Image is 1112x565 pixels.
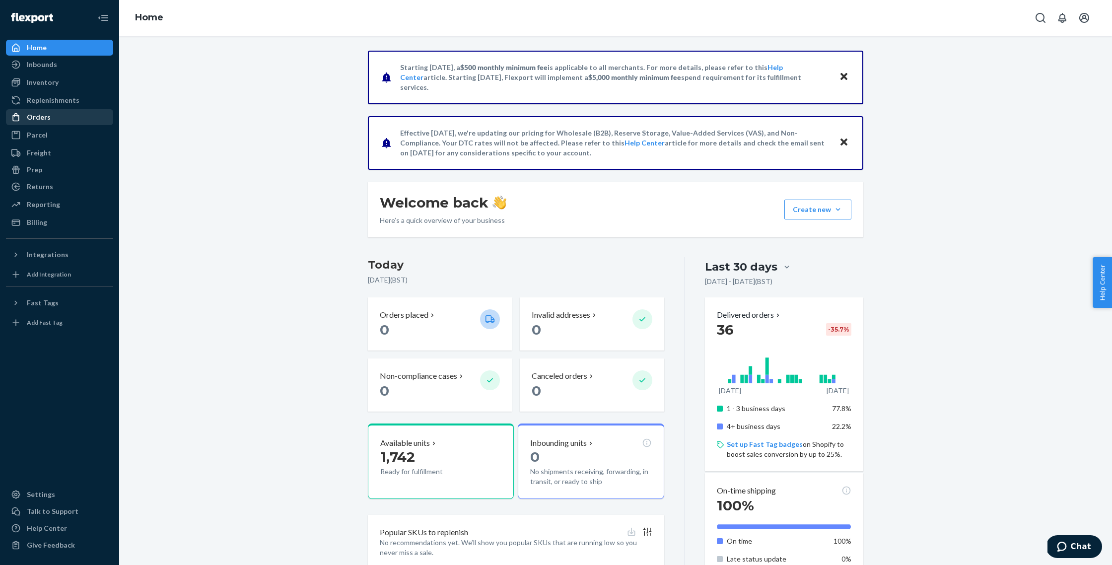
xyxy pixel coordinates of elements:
p: 1 - 3 business days [727,404,825,414]
p: [DATE] [827,386,849,396]
p: on Shopify to boost sales conversion by up to 25%. [727,439,851,459]
div: Orders [27,112,51,122]
p: [DATE] ( BST ) [368,275,664,285]
a: Freight [6,145,113,161]
p: No shipments receiving, forwarding, in transit, or ready to ship [530,467,651,487]
span: $5,000 monthly minimum fee [588,73,681,81]
button: Open Search Box [1031,8,1050,28]
p: Ready for fulfillment [380,467,472,477]
p: No recommendations yet. We’ll show you popular SKUs that are running low so you never miss a sale. [380,538,652,558]
div: Reporting [27,200,60,210]
div: Add Integration [27,270,71,279]
a: Set up Fast Tag badges [727,440,803,448]
span: 0 [380,382,389,399]
button: Orders placed 0 [368,297,512,351]
a: Add Fast Tag [6,315,113,331]
p: [DATE] [719,386,741,396]
p: Invalid addresses [532,309,590,321]
div: Settings [27,490,55,499]
div: Give Feedback [27,540,75,550]
button: Inbounding units0No shipments receiving, forwarding, in transit, or ready to ship [518,424,664,499]
button: Integrations [6,247,113,263]
h1: Welcome back [380,194,506,212]
div: Billing [27,217,47,227]
button: Available units1,742Ready for fulfillment [368,424,514,499]
button: Help Center [1093,257,1112,308]
button: Close [837,136,850,150]
span: 0% [841,555,851,563]
img: hand-wave emoji [492,196,506,210]
div: Home [27,43,47,53]
span: 1,742 [380,448,415,465]
span: 0 [530,448,540,465]
div: Parcel [27,130,48,140]
div: Inbounds [27,60,57,70]
span: 0 [532,382,541,399]
div: Inventory [27,77,59,87]
div: Add Fast Tag [27,318,63,327]
p: Orders placed [380,309,428,321]
a: Home [135,12,163,23]
p: [DATE] - [DATE] ( BST ) [705,277,772,286]
ol: breadcrumbs [127,3,171,32]
p: Effective [DATE], we're updating our pricing for Wholesale (B2B), Reserve Storage, Value-Added Se... [400,128,830,158]
button: Delivered orders [717,309,782,321]
a: Returns [6,179,113,195]
span: $500 monthly minimum fee [460,63,548,71]
a: Home [6,40,113,56]
div: Talk to Support [27,506,78,516]
button: Open account menu [1074,8,1094,28]
div: -35.7 % [826,323,851,336]
a: Inventory [6,74,113,90]
button: Canceled orders 0 [520,358,664,412]
iframe: Opens a widget where you can chat to one of our agents [1047,535,1102,560]
p: Starting [DATE], a is applicable to all merchants. For more details, please refer to this article... [400,63,830,92]
div: Freight [27,148,51,158]
p: On time [727,536,825,546]
span: 22.2% [832,422,851,430]
div: Fast Tags [27,298,59,308]
p: Canceled orders [532,370,587,382]
button: Create new [784,200,851,219]
p: On-time shipping [717,485,776,496]
a: Reporting [6,197,113,212]
div: Integrations [27,250,69,260]
span: 100% [717,497,754,514]
div: Help Center [27,523,67,533]
span: 36 [717,321,734,338]
button: Give Feedback [6,537,113,553]
p: Available units [380,437,430,449]
img: Flexport logo [11,13,53,23]
p: Late status update [727,554,825,564]
a: Add Integration [6,267,113,282]
a: Replenishments [6,92,113,108]
p: Popular SKUs to replenish [380,527,468,538]
span: 0 [380,321,389,338]
div: Replenishments [27,95,79,105]
a: Settings [6,487,113,502]
a: Help Center [6,520,113,536]
button: Talk to Support [6,503,113,519]
button: Fast Tags [6,295,113,311]
button: Close Navigation [93,8,113,28]
button: Non-compliance cases 0 [368,358,512,412]
span: 77.8% [832,404,851,413]
span: 100% [834,537,851,545]
div: Returns [27,182,53,192]
a: Parcel [6,127,113,143]
button: Invalid addresses 0 [520,297,664,351]
p: Here’s a quick overview of your business [380,215,506,225]
p: 4+ business days [727,422,825,431]
a: Billing [6,214,113,230]
p: Non-compliance cases [380,370,457,382]
a: Orders [6,109,113,125]
div: Last 30 days [705,259,777,275]
button: Open notifications [1052,8,1072,28]
a: Prep [6,162,113,178]
button: Close [837,70,850,84]
h3: Today [368,257,664,273]
p: Inbounding units [530,437,587,449]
